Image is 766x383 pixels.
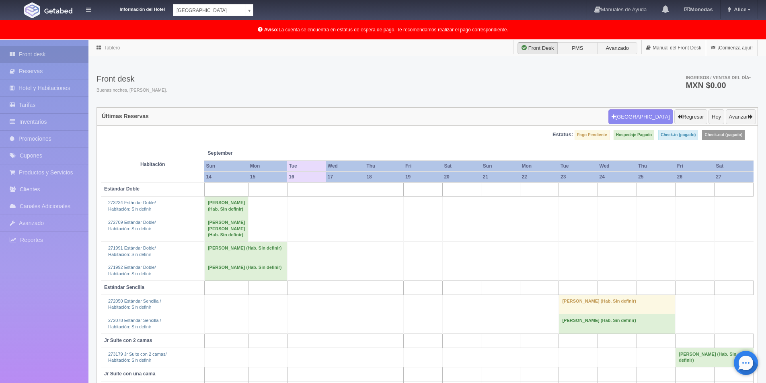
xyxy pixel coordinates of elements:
[597,42,637,54] label: Avanzado
[204,197,248,216] td: [PERSON_NAME] (Hab. Sin definir)
[518,42,558,54] label: Front Desk
[608,109,673,125] button: [GEOGRAPHIC_DATA]
[204,242,287,261] td: [PERSON_NAME] (Hab. Sin definir)
[676,161,715,172] th: Fri
[575,130,610,140] label: Pago Pendiente
[686,75,751,80] span: Ingresos / Ventas del día
[642,40,706,56] a: Manual del Front Desk
[97,74,167,83] h3: Front desk
[637,161,676,172] th: Thu
[637,172,676,182] th: 25
[442,161,481,172] th: Sat
[674,109,707,125] button: Regresar
[706,40,757,56] a: ¡Comienza aquí!
[559,295,676,314] td: [PERSON_NAME] (Hab. Sin definir)
[715,161,754,172] th: Sat
[676,172,715,182] th: 26
[404,172,442,182] th: 19
[481,172,520,182] th: 21
[108,318,161,329] a: 272078 Estándar Sencilla /Habitación: Sin definir
[520,161,559,172] th: Mon
[108,246,156,257] a: 271991 Estándar Doble/Habitación: Sin definir
[97,87,167,94] span: Buenas noches, [PERSON_NAME].
[102,113,149,119] h4: Últimas Reservas
[108,200,156,211] a: 273234 Estándar Doble/Habitación: Sin definir
[177,4,242,16] span: [GEOGRAPHIC_DATA]
[44,8,72,14] img: Getabed
[204,216,248,242] td: [PERSON_NAME] [PERSON_NAME] (Hab. Sin definir)
[248,172,288,182] th: 15
[104,371,155,377] b: Jr Suite con una cama
[520,172,559,182] th: 22
[676,348,754,367] td: [PERSON_NAME] (Hab. Sin definir)
[104,186,140,192] b: Estándar Doble
[248,161,288,172] th: Mon
[442,172,481,182] th: 20
[108,352,167,363] a: 273179 Jr Suite con 2 camas/Habitación: Sin definir
[173,4,253,16] a: [GEOGRAPHIC_DATA]
[559,314,676,334] td: [PERSON_NAME] (Hab. Sin definir)
[264,27,279,33] b: Aviso:
[365,161,404,172] th: Thu
[104,285,144,290] b: Estándar Sencilla
[686,81,751,89] h3: MXN $0.00
[404,161,442,172] th: Fri
[557,42,598,54] label: PMS
[726,109,756,125] button: Avanzar
[108,265,156,276] a: 271992 Estándar Doble/Habitación: Sin definir
[140,162,165,167] strong: Habitación
[684,6,713,12] b: Monedas
[24,2,40,18] img: Getabed
[101,4,165,13] dt: Información del Hotel
[207,150,284,157] span: September
[614,130,654,140] label: Hospedaje Pagado
[108,299,161,310] a: 272050 Estándar Sencilla /Habitación: Sin definir
[204,161,248,172] th: Sun
[326,172,365,182] th: 17
[104,338,152,343] b: Jr Suite con 2 camas
[715,172,754,182] th: 27
[204,172,248,182] th: 14
[104,45,120,51] a: Tablero
[108,220,156,231] a: 272709 Estándar Doble/Habitación: Sin definir
[559,172,598,182] th: 23
[204,261,287,281] td: [PERSON_NAME] (Hab. Sin definir)
[481,161,520,172] th: Sun
[598,161,637,172] th: Wed
[287,161,326,172] th: Tue
[326,161,365,172] th: Wed
[559,161,598,172] th: Tue
[287,172,326,182] th: 16
[598,172,637,182] th: 24
[732,6,746,12] span: Alice
[702,130,745,140] label: Check-out (pagado)
[658,130,698,140] label: Check-in (pagado)
[708,109,724,125] button: Hoy
[552,131,573,139] label: Estatus:
[365,172,404,182] th: 18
